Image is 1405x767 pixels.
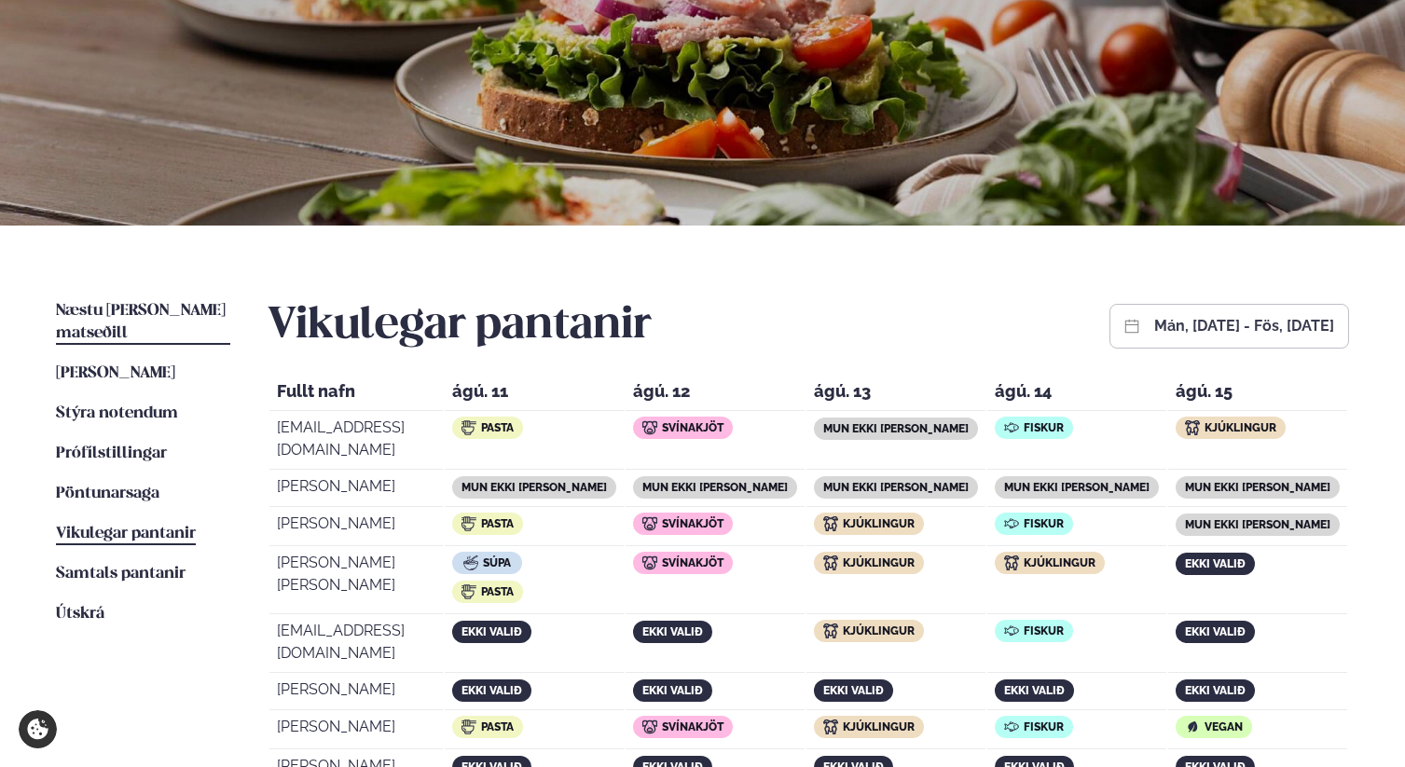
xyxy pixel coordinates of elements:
span: ekki valið [642,684,703,697]
img: icon img [823,623,838,638]
td: [PERSON_NAME] [PERSON_NAME] [269,548,443,614]
span: Fiskur [1024,720,1064,733]
span: ekki valið [1185,557,1246,570]
span: Pasta [481,720,514,733]
th: ágú. 13 [806,377,985,411]
img: icon img [1004,420,1019,435]
img: icon img [461,584,476,599]
a: Pöntunarsaga [56,483,159,505]
img: icon img [642,516,657,531]
span: mun ekki [PERSON_NAME] [642,481,788,494]
th: ágú. 14 [987,377,1166,411]
span: Súpa [483,556,511,569]
span: Kjúklingur [843,517,915,530]
span: mun ekki [PERSON_NAME] [1185,518,1330,531]
span: Svínakjöt [662,421,723,434]
span: Fiskur [1024,421,1064,434]
img: icon img [823,516,838,531]
span: Vegan [1205,720,1243,733]
a: Stýra notendum [56,403,178,425]
img: icon img [463,555,478,570]
span: Svínakjöt [662,517,723,530]
span: Kjúklingur [1024,556,1095,569]
img: icon img [642,719,657,734]
img: icon img [1185,719,1200,734]
td: [PERSON_NAME] [269,675,443,710]
span: Vikulegar pantanir [56,526,196,541]
span: Kjúklingur [843,556,915,569]
th: ágú. 12 [626,377,805,411]
button: mán, [DATE] - fös, [DATE] [1154,319,1334,334]
th: ágú. 11 [445,377,624,411]
img: icon img [1004,516,1019,531]
img: icon img [461,719,476,734]
span: mun ekki [PERSON_NAME] [823,422,969,435]
span: mun ekki [PERSON_NAME] [1185,481,1330,494]
img: icon img [1004,623,1019,638]
a: Útskrá [56,603,104,625]
span: Pasta [481,585,514,598]
span: Kjúklingur [1205,421,1276,434]
span: Pöntunarsaga [56,486,159,501]
a: Samtals pantanir [56,563,186,585]
span: ekki valið [823,684,884,697]
span: Svínakjöt [662,556,723,569]
span: ekki valið [1185,684,1246,697]
img: icon img [1185,420,1200,435]
td: [PERSON_NAME] [269,712,443,749]
span: ekki valið [461,684,522,697]
span: mun ekki [PERSON_NAME] [823,481,969,494]
a: Cookie settings [19,710,57,748]
td: [PERSON_NAME] [269,472,443,507]
span: Svínakjöt [662,720,723,733]
span: ekki valið [642,625,703,638]
img: icon img [823,555,838,570]
span: Pasta [481,421,514,434]
span: Næstu [PERSON_NAME] matseðill [56,303,226,341]
a: Prófílstillingar [56,443,167,465]
span: Prófílstillingar [56,445,167,461]
img: icon img [642,420,657,435]
span: Stýra notendum [56,405,178,421]
span: mun ekki [PERSON_NAME] [1004,481,1150,494]
span: Fiskur [1024,624,1064,637]
th: ágú. 15 [1168,377,1347,411]
span: Samtals pantanir [56,566,186,582]
img: icon img [461,516,476,531]
span: ekki valið [1185,625,1246,638]
img: icon img [823,719,838,734]
a: Vikulegar pantanir [56,523,196,545]
span: mun ekki [PERSON_NAME] [461,481,607,494]
th: Fullt nafn [269,377,443,411]
td: [EMAIL_ADDRESS][DOMAIN_NAME] [269,413,443,470]
td: [PERSON_NAME] [269,509,443,546]
span: Kjúklingur [843,720,915,733]
a: Næstu [PERSON_NAME] matseðill [56,300,230,345]
img: icon img [461,420,476,435]
span: ekki valið [1004,684,1065,697]
span: [PERSON_NAME] [56,365,175,381]
span: Pasta [481,517,514,530]
img: icon img [642,555,657,570]
h2: Vikulegar pantanir [268,300,652,352]
img: icon img [1004,555,1019,570]
span: Fiskur [1024,517,1064,530]
img: icon img [1004,719,1019,734]
a: [PERSON_NAME] [56,363,175,385]
td: [EMAIL_ADDRESS][DOMAIN_NAME] [269,616,443,673]
span: Kjúklingur [843,624,915,637]
span: ekki valið [461,625,522,638]
span: Útskrá [56,606,104,622]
